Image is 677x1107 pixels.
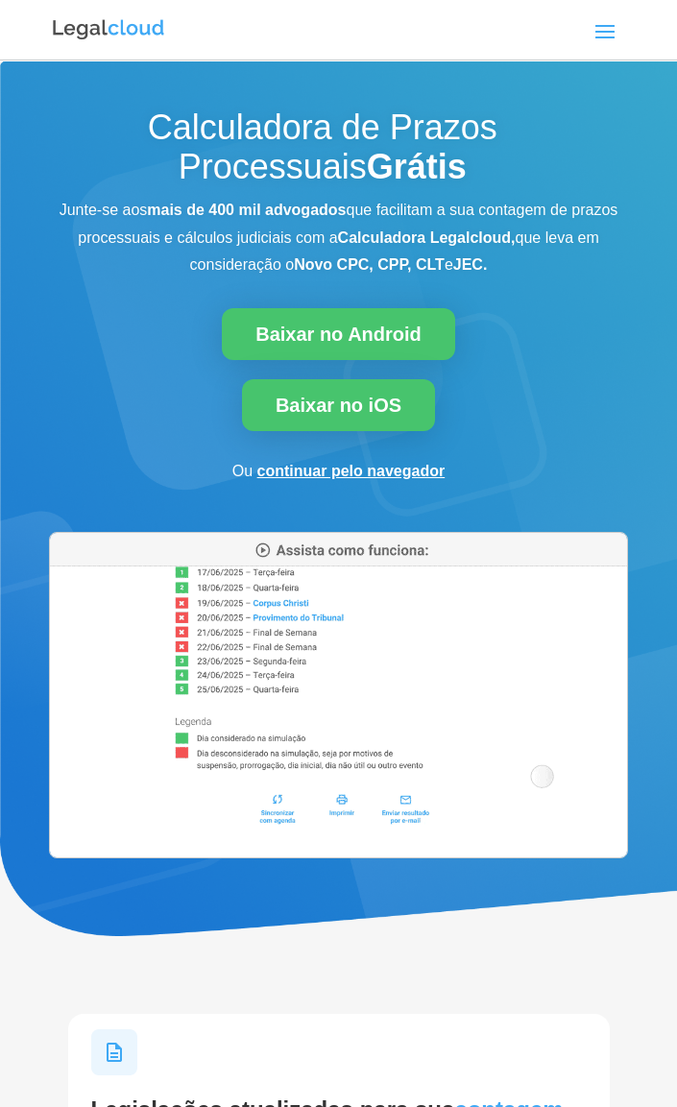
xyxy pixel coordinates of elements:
b: mais de 400 mil advogados [147,202,346,218]
p: Junte-se aos que facilitam a sua contagem de prazos processuais e cálculos judiciais com a que le... [46,197,631,279]
a: Baixar no iOS [242,379,435,431]
span: Ou [232,463,253,479]
img: Ícone Legislações [91,1029,137,1075]
strong: Grátis [367,147,467,186]
img: Logo da Legalcloud [51,17,166,42]
a: continuar pelo navegador [257,463,446,479]
img: Calculadora de Prazos Processuais da Legalcloud [50,533,627,857]
a: Baixar no Android [222,308,455,360]
span: Calculadora de Prazos Processuais [148,108,497,186]
b: Calculadora Legalcloud, [338,229,516,246]
b: JEC. [453,256,488,273]
b: Novo CPC, CPP, CLT [294,256,445,273]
